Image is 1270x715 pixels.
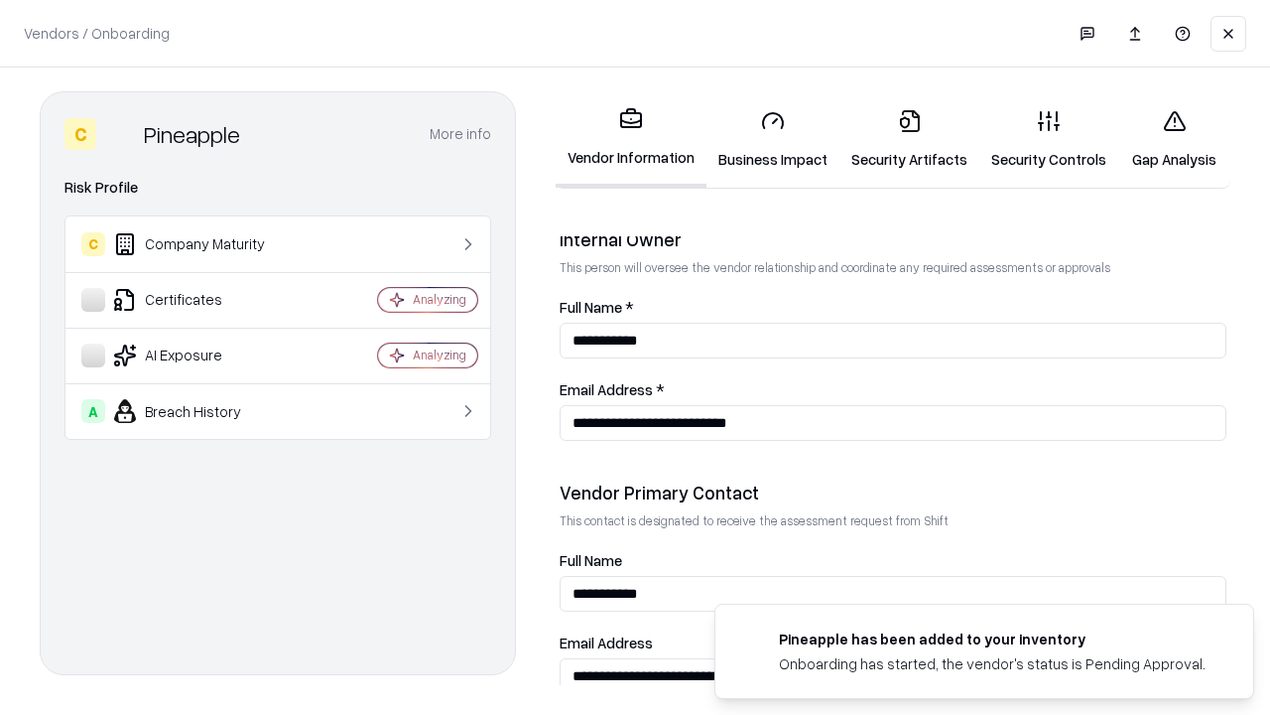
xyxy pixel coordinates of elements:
div: Vendor Primary Contact [560,481,1226,504]
a: Security Artifacts [839,93,979,186]
div: Pineapple has been added to your inventory [779,629,1206,649]
p: Vendors / Onboarding [24,23,170,44]
p: This contact is designated to receive the assessment request from Shift [560,512,1226,529]
label: Full Name [560,553,1226,568]
p: This person will oversee the vendor relationship and coordinate any required assessments or appro... [560,259,1226,276]
div: Certificates [81,288,318,312]
div: Analyzing [413,347,466,363]
div: Onboarding has started, the vendor's status is Pending Approval. [779,653,1206,674]
button: More info [430,116,491,152]
img: Pineapple [104,118,136,150]
div: C [64,118,96,150]
div: Internal Owner [560,227,1226,251]
a: Gap Analysis [1118,93,1230,186]
label: Email Address [560,636,1226,650]
div: Breach History [81,399,318,423]
div: C [81,232,105,256]
div: Analyzing [413,291,466,308]
a: Business Impact [706,93,839,186]
a: Security Controls [979,93,1118,186]
div: A [81,399,105,423]
div: AI Exposure [81,344,318,367]
div: Pineapple [144,118,240,150]
label: Full Name * [560,300,1226,315]
a: Vendor Information [556,91,706,188]
img: pineappleenergy.com [739,629,763,652]
label: Email Address * [560,382,1226,397]
div: Risk Profile [64,176,491,200]
div: Company Maturity [81,232,318,256]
